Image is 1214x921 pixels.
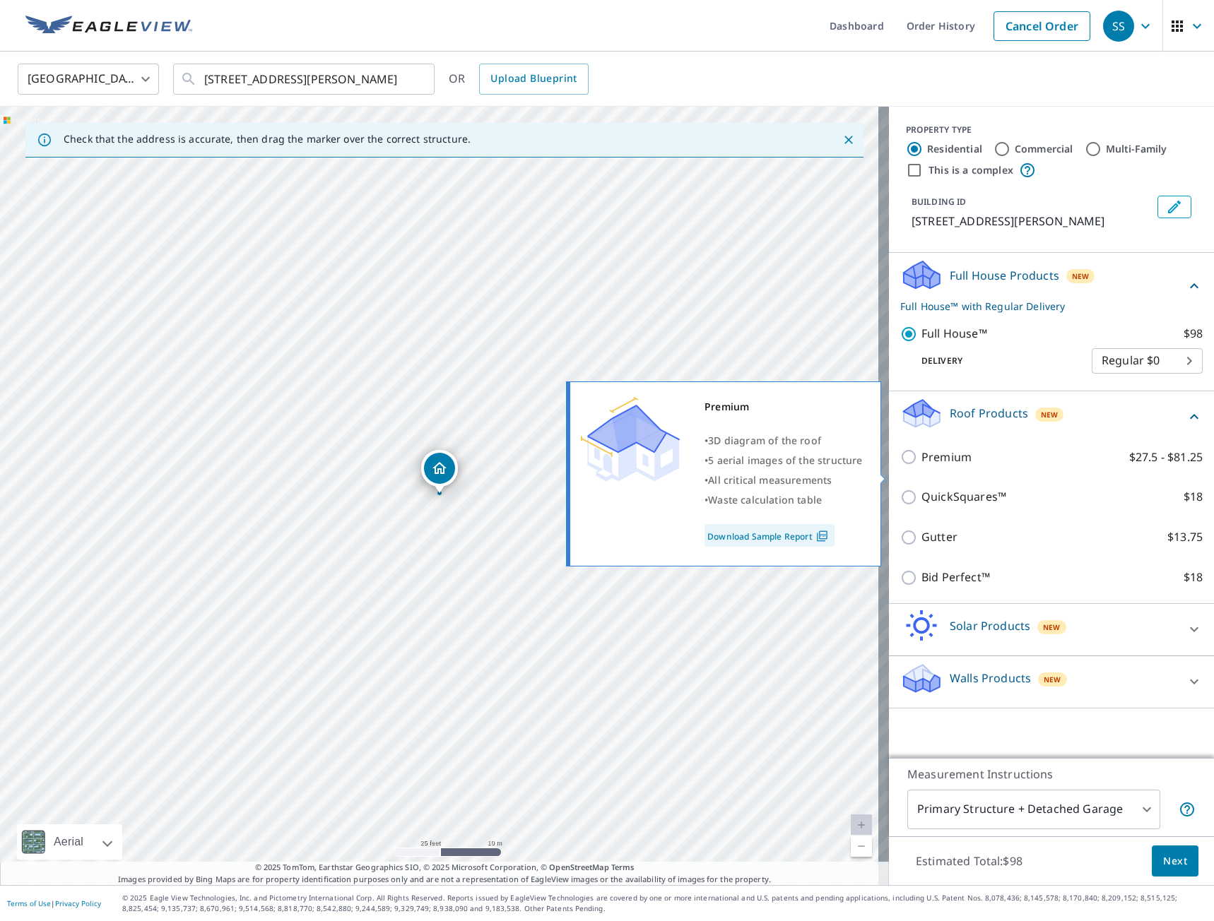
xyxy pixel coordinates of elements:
span: Next [1163,852,1187,870]
a: Cancel Order [994,11,1090,41]
p: Check that the address is accurate, then drag the marker over the correct structure. [64,133,471,145]
a: OpenStreetMap [549,862,608,872]
p: QuickSquares™ [921,488,1006,506]
div: • [705,431,863,451]
p: Premium [921,448,972,466]
p: Walls Products [950,670,1031,687]
p: Full House™ [921,325,987,343]
div: PROPERTY TYPE [906,124,1197,136]
p: $18 [1184,569,1203,586]
img: Pdf Icon [813,530,832,542]
a: Current Level 20, Zoom In Disabled [851,814,872,836]
p: $18 [1184,488,1203,506]
a: Current Level 20, Zoom Out [851,836,872,857]
label: This is a complex [929,163,1013,177]
p: | [7,899,101,908]
div: • [705,490,863,510]
div: Primary Structure + Detached Garage [907,790,1160,829]
a: Terms [611,862,635,872]
p: Delivery [900,355,1092,367]
a: Upload Blueprint [479,64,588,95]
div: Aerial [49,824,88,860]
span: © 2025 TomTom, Earthstar Geographics SIO, © 2025 Microsoft Corporation, © [255,862,635,874]
div: • [705,470,863,490]
img: Premium [581,397,680,482]
span: Upload Blueprint [490,70,577,88]
div: Dropped pin, building 1, Residential property, 110 Chesapeake Meadows Ct Finchville, KY 40022 [421,450,458,494]
a: Privacy Policy [55,898,101,908]
span: 3D diagram of the roof [708,434,821,447]
input: Search by address or latitude-longitude [204,59,406,99]
p: Bid Perfect™ [921,569,990,586]
p: Full House™ with Regular Delivery [900,299,1186,314]
span: New [1072,271,1090,282]
span: New [1041,409,1059,420]
div: Walls ProductsNew [900,662,1203,702]
label: Commercial [1015,142,1073,156]
div: • [705,451,863,470]
a: Download Sample Report [705,524,835,547]
button: Next [1152,845,1198,877]
span: Your report will include the primary structure and a detached garage if one exists. [1179,801,1196,818]
span: Waste calculation table [708,493,822,506]
p: Estimated Total: $98 [904,845,1034,877]
div: Premium [705,397,863,417]
div: SS [1103,11,1134,42]
label: Residential [927,142,982,156]
button: Edit building 1 [1157,196,1191,218]
p: Roof Products [950,405,1028,422]
span: All critical measurements [708,473,832,487]
img: EV Logo [25,16,192,37]
div: Regular $0 [1092,341,1203,381]
p: Solar Products [950,617,1030,634]
p: [STREET_ADDRESS][PERSON_NAME] [912,213,1152,230]
div: OR [449,64,589,95]
p: $98 [1184,325,1203,343]
div: Roof ProductsNew [900,397,1203,437]
p: Measurement Instructions [907,766,1196,783]
span: 5 aerial images of the structure [708,453,862,467]
p: © 2025 Eagle View Technologies, Inc. and Pictometry International Corp. All Rights Reserved. Repo... [122,893,1207,914]
button: Close [839,131,858,149]
div: Solar ProductsNew [900,610,1203,650]
span: New [1044,674,1061,685]
p: $13.75 [1167,528,1203,546]
div: Full House ProductsNewFull House™ with Regular Delivery [900,259,1203,314]
p: $27.5 - $81.25 [1129,448,1203,466]
label: Multi-Family [1106,142,1167,156]
a: Terms of Use [7,898,51,908]
p: Full House Products [950,267,1059,284]
span: New [1043,622,1061,633]
div: [GEOGRAPHIC_DATA] [18,59,159,99]
div: Aerial [17,824,122,860]
p: Gutter [921,528,957,546]
p: BUILDING ID [912,196,966,208]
